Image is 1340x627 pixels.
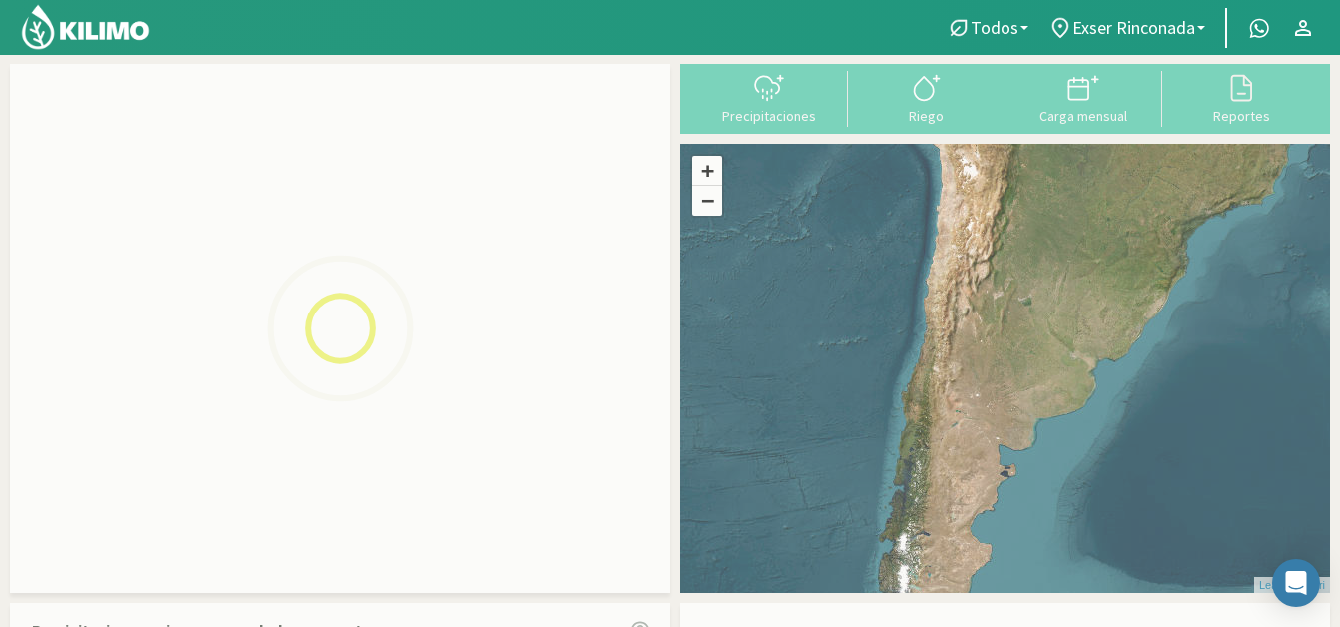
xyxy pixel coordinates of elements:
img: Kilimo [20,3,151,51]
button: Carga mensual [1005,71,1163,124]
span: Exser Rinconada [1072,17,1195,38]
a: Zoom in [692,156,722,186]
span: Todos [971,17,1018,38]
a: Zoom out [692,186,722,216]
button: Riego [848,71,1005,124]
div: Precipitaciones [696,109,842,123]
div: Reportes [1168,109,1314,123]
div: Carga mensual [1011,109,1157,123]
button: Reportes [1162,71,1320,124]
img: Loading... [241,229,440,428]
a: Leaflet [1259,579,1292,591]
div: Riego [854,109,1000,123]
div: | © [1254,577,1330,594]
div: Open Intercom Messenger [1272,559,1320,607]
button: Precipitaciones [690,71,848,124]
